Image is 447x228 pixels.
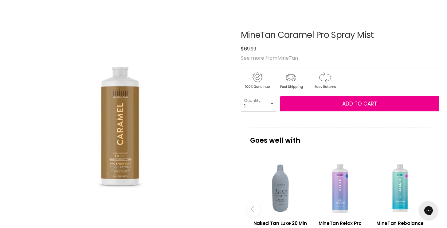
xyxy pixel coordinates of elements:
p: Goes well with [250,127,430,147]
a: MineTan [277,54,298,62]
img: MineTan Caramel Pro Spray Mist [92,61,146,192]
span: $69.99 [241,45,256,52]
img: genuine.gif [241,71,273,90]
h1: MineTan Caramel Pro Spray Mist [241,30,439,40]
span: Add to cart [342,100,377,107]
select: Quantity [241,96,276,111]
img: shipping.gif [275,71,307,90]
button: Add to cart [280,96,439,112]
iframe: Gorgias live chat messenger [416,199,441,222]
img: returns.gif [308,71,341,90]
span: See more from [241,54,298,62]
